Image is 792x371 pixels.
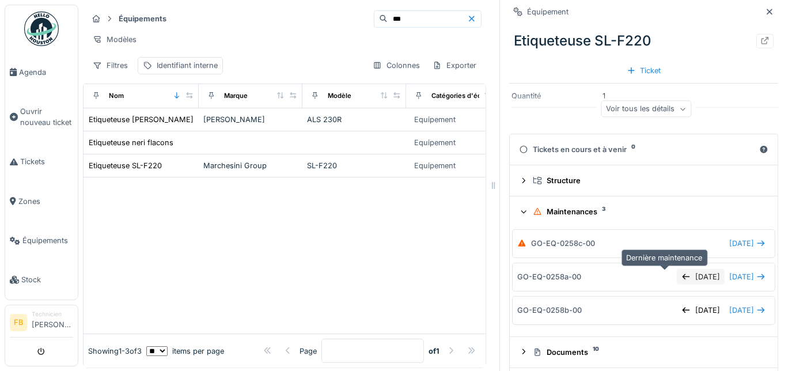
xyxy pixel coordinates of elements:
span: Ouvrir nouveau ticket [20,106,73,128]
a: Tickets [5,142,78,181]
div: Etiqueteuse neri flacons [89,137,173,148]
div: Modèle [328,91,351,101]
div: Filtres [88,57,133,74]
div: Technicien [32,310,73,319]
a: Équipements [5,221,78,260]
div: Quantité [511,90,598,101]
img: Badge_color-CXgf-gQk.svg [24,12,59,46]
summary: Documents10 [514,342,773,363]
div: Etiqueteuse SL-F220 [509,26,778,56]
div: Équipement [527,6,569,17]
li: [PERSON_NAME] [32,310,73,335]
div: ALS 230R [307,114,401,125]
div: Modèles [88,31,142,48]
div: Dernière maintenance [622,249,708,266]
div: Nom [109,91,124,101]
div: [DATE] [677,302,725,318]
div: Maintenances [533,206,764,217]
div: SL-F220 [307,160,401,171]
div: Ticket [622,63,666,78]
a: Agenda [5,52,78,92]
span: Zones [18,196,73,207]
div: Structure [533,175,764,186]
div: [PERSON_NAME] [203,114,298,125]
a: Ouvrir nouveau ticket [5,92,78,142]
div: [DATE] [677,269,725,285]
div: Identifiant interne [157,60,218,71]
span: Agenda [19,67,73,78]
div: Documents [533,347,764,358]
span: Stock [21,274,73,285]
div: items per page [146,346,224,357]
div: GO-EQ-0258c-00 [531,238,595,249]
strong: of 1 [429,346,439,357]
div: Voir tous les détails [601,101,691,118]
span: [DATE] [729,305,754,316]
div: Exporter [427,57,482,74]
div: Equipement [414,160,456,171]
a: Stock [5,260,78,300]
strong: Équipements [114,13,171,24]
div: GO-EQ-0258a-00 [517,271,581,282]
span: Équipements [22,235,73,246]
span: [DATE] [729,271,754,282]
div: Equipement [414,114,456,125]
div: Equipement [414,137,456,148]
div: Catégories d'équipement [431,91,511,101]
div: Page [300,346,317,357]
summary: Maintenances3 [514,201,773,222]
a: FB Technicien[PERSON_NAME] [10,310,73,338]
li: FB [10,314,27,331]
summary: Structure [514,170,773,191]
div: Showing 1 - 3 of 3 [88,346,142,357]
div: Marque [224,91,248,101]
div: Etiqueteuse [PERSON_NAME] [89,114,194,125]
span: Tickets [20,156,73,167]
div: Colonnes [367,57,425,74]
div: Marchesini Group [203,160,298,171]
div: Etiqueteuse SL-F220 [89,160,162,171]
a: Zones [5,181,78,221]
div: GO-EQ-0258b-00 [517,305,582,316]
span: [DATE] [729,238,754,249]
summary: Tickets en cours et à venir0 [514,139,773,160]
div: 1 [511,90,776,101]
div: Tickets en cours et à venir [519,144,755,155]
